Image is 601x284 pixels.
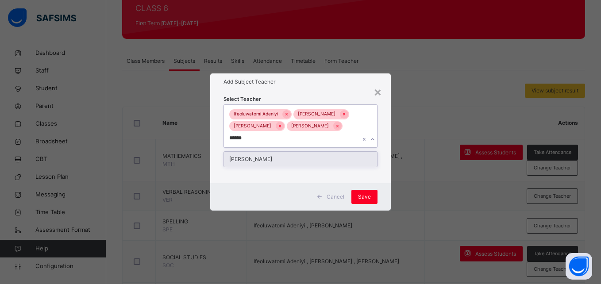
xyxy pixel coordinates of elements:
span: Save [358,193,371,201]
h1: Add Subject Teacher [223,78,377,86]
div: Ifeoluwatomi Adeniyi [229,109,282,119]
span: Select Teacher [223,96,261,103]
div: [PERSON_NAME] [229,121,276,131]
div: × [374,82,382,101]
div: [PERSON_NAME] [287,121,333,131]
button: Open asap [566,253,592,280]
div: [PERSON_NAME] [224,152,377,167]
div: [PERSON_NAME] [293,109,340,119]
span: Cancel [327,193,344,201]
